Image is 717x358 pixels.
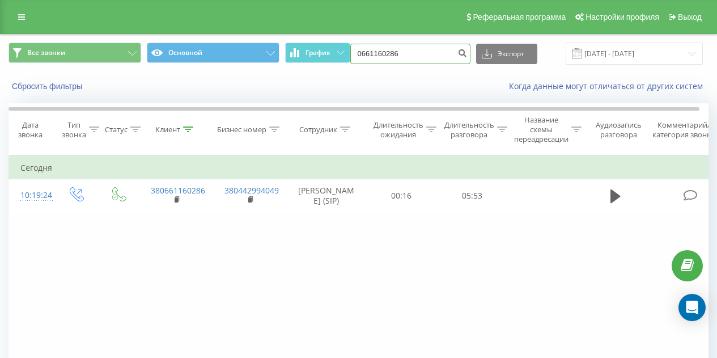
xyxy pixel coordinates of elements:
[437,179,508,212] td: 05:53
[586,12,659,22] span: Настройки профиля
[9,81,88,91] button: Сбросить фильтры
[151,185,205,196] a: 380661160286
[27,48,65,57] span: Все звонки
[678,294,706,321] div: Open Intercom Messenger
[374,120,423,140] div: Длительность ожидания
[147,43,279,63] button: Основной
[591,120,646,140] div: Аудиозапись разговора
[514,115,568,144] div: Название схемы переадресации
[509,81,708,91] a: Когда данные могут отличаться от других систем
[9,120,51,140] div: Дата звонка
[306,49,330,57] span: График
[9,43,141,63] button: Все звонки
[20,184,43,207] div: 10:19:24
[285,43,350,63] button: График
[299,125,337,134] div: Сотрудник
[105,125,128,134] div: Статус
[350,44,470,64] input: Поиск по номеру
[651,120,717,140] div: Комментарий/категория звонка
[444,120,494,140] div: Длительность разговора
[287,179,366,212] td: [PERSON_NAME] (SIP)
[678,12,702,22] span: Выход
[217,125,266,134] div: Бизнес номер
[476,44,537,64] button: Экспорт
[366,179,437,212] td: 00:16
[224,185,279,196] a: 380442994049
[62,120,86,140] div: Тип звонка
[155,125,180,134] div: Клиент
[473,12,566,22] span: Реферальная программа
